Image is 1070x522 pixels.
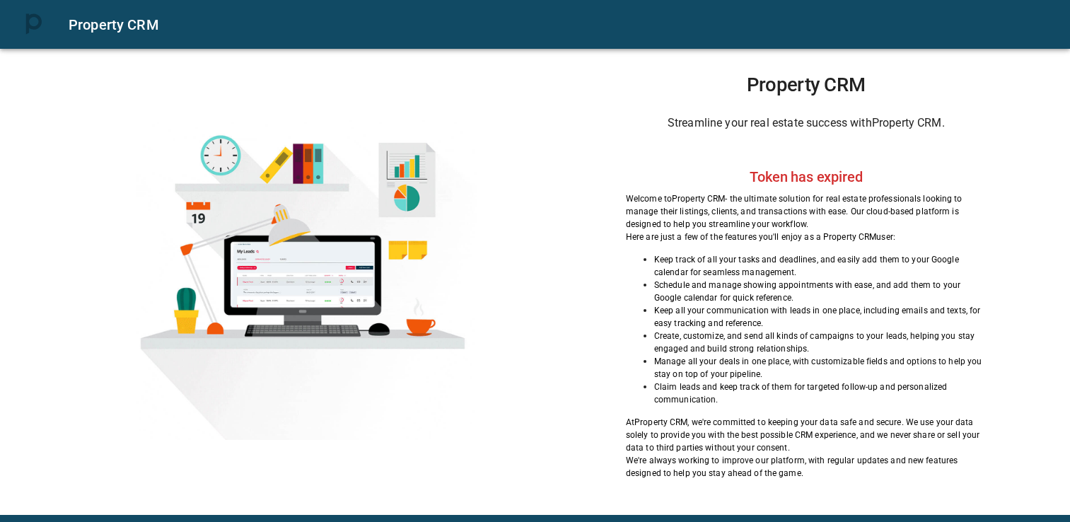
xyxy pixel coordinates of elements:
[626,231,987,243] p: Here are just a few of the features you'll enjoy as a Property CRM user:
[626,74,987,96] h1: Property CRM
[654,330,987,355] p: Create, customize, and send all kinds of campaigns to your leads, helping you stay engaged and bu...
[626,113,987,133] h6: Streamline your real estate success with Property CRM .
[654,304,987,330] p: Keep all your communication with leads in one place, including emails and texts, for easy trackin...
[626,192,987,231] p: Welcome to Property CRM - the ultimate solution for real estate professionals looking to manage t...
[69,13,1053,36] div: Property CRM
[626,454,987,480] p: We're always working to improve our platform, with regular updates and new features designed to h...
[654,279,987,304] p: Schedule and manage showing appointments with ease, and add them to your Google calendar for quic...
[654,253,987,279] p: Keep track of all your tasks and deadlines, and easily add them to your Google calendar for seaml...
[626,416,987,454] p: At Property CRM , we're committed to keeping your data safe and secure. We use your data solely t...
[654,381,987,406] p: Claim leads and keep track of them for targeted follow-up and personalized communication.
[750,168,862,185] h2: Token has expired
[654,355,987,381] p: Manage all your deals in one place, with customizable fields and options to help you stay on top ...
